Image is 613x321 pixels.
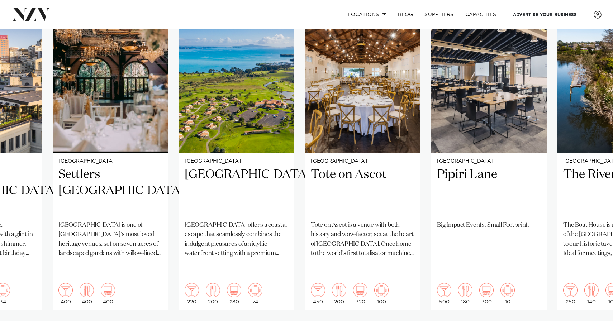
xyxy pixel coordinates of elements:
[584,283,599,297] img: dining.png
[227,283,241,297] img: theatre.png
[58,159,162,164] small: [GEOGRAPHIC_DATA]
[58,283,73,305] div: 400
[458,283,472,297] img: dining.png
[206,283,220,305] div: 200
[311,167,415,215] h2: Tote on Ascot
[479,283,494,297] img: theatre.png
[185,221,289,258] p: [GEOGRAPHIC_DATA] offers a coastal escape that seamlessly combines the indulgent pleasures of an ...
[248,283,262,297] img: meeting.png
[311,159,415,164] small: [GEOGRAPHIC_DATA]
[206,283,220,297] img: dining.png
[58,283,73,297] img: cocktail.png
[101,283,115,305] div: 400
[392,7,419,22] a: BLOG
[563,283,578,297] img: cocktail.png
[437,167,541,215] h2: Pipiri Lane
[479,283,494,305] div: 300
[80,283,94,297] img: dining.png
[185,283,199,305] div: 220
[58,221,162,258] p: [GEOGRAPHIC_DATA] is one of [GEOGRAPHIC_DATA]'s most loved heritage venues, set on seven acres of...
[374,283,389,297] img: meeting.png
[437,283,451,305] div: 500
[332,283,346,305] div: 200
[584,283,599,305] div: 140
[248,283,262,305] div: 74
[185,159,289,164] small: [GEOGRAPHIC_DATA]
[500,283,515,297] img: meeting.png
[563,283,578,305] div: 250
[458,283,472,305] div: 180
[437,221,541,230] p: Big Impact Events. Small Footprint.
[332,283,346,297] img: dining.png
[185,167,289,215] h2: [GEOGRAPHIC_DATA]
[374,283,389,305] div: 100
[500,283,515,305] div: 10
[11,8,51,21] img: nzv-logo.png
[58,167,162,215] h2: Settlers [GEOGRAPHIC_DATA]
[101,283,115,297] img: theatre.png
[353,283,367,297] img: theatre.png
[507,7,583,22] a: Advertise your business
[342,7,392,22] a: Locations
[185,283,199,297] img: cocktail.png
[311,283,325,305] div: 450
[311,283,325,297] img: cocktail.png
[311,221,415,258] p: Tote on Ascot is a venue with both history and wow-factor, set at the heart of [GEOGRAPHIC_DATA]....
[437,283,451,297] img: cocktail.png
[80,283,94,305] div: 400
[419,7,459,22] a: SUPPLIERS
[460,7,502,22] a: Capacities
[437,159,541,164] small: [GEOGRAPHIC_DATA]
[227,283,241,305] div: 280
[353,283,367,305] div: 320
